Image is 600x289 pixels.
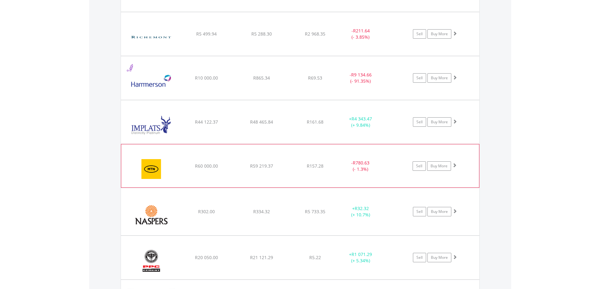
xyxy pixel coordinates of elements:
[250,254,273,260] span: R21 121.29
[195,75,218,81] span: R10 000.00
[427,253,451,262] a: Buy More
[250,163,273,169] span: R59 219.37
[305,31,325,37] span: R2 968.35
[353,28,370,34] span: R211.64
[308,75,322,81] span: R69.53
[355,205,369,211] span: R32.32
[124,64,178,98] img: EQU.ZA.HMN.png
[196,31,217,37] span: R5 499.94
[427,207,451,216] a: Buy More
[337,28,385,40] div: - (- 3.85%)
[413,73,426,83] a: Sell
[337,116,385,128] div: + (+ 9.84%)
[337,160,384,172] div: - (- 1.3%)
[427,117,451,127] a: Buy More
[351,72,372,78] span: R9 134.66
[195,119,218,125] span: R44 122.37
[427,161,451,171] a: Buy More
[251,31,272,37] span: R5 288.30
[307,119,323,125] span: R161.68
[413,253,426,262] a: Sell
[253,208,270,214] span: R334.32
[195,254,218,260] span: R20 050.00
[124,196,178,234] img: EQU.ZA.NPN.png
[413,207,426,216] a: Sell
[337,205,385,218] div: + (+ 10.7%)
[307,163,323,169] span: R157.28
[413,117,426,127] a: Sell
[124,244,178,278] img: EQU.ZA.PPC.png
[353,160,369,166] span: R780.63
[413,29,426,39] a: Sell
[198,208,215,214] span: R302.00
[413,161,426,171] a: Sell
[351,251,372,257] span: R1 071.29
[124,152,179,186] img: EQU.ZA.MTN.png
[124,108,178,142] img: EQU.ZA.IMP.png
[427,73,451,83] a: Buy More
[195,163,218,169] span: R60 000.00
[337,72,385,84] div: - (- 91.35%)
[250,119,273,125] span: R48 465.84
[305,208,325,214] span: R5 733.35
[337,251,385,264] div: + (+ 5.34%)
[351,116,372,122] span: R4 343.47
[427,29,451,39] a: Buy More
[253,75,270,81] span: R865.34
[309,254,321,260] span: R5.22
[124,20,178,54] img: EQU.ZA.CFR.png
